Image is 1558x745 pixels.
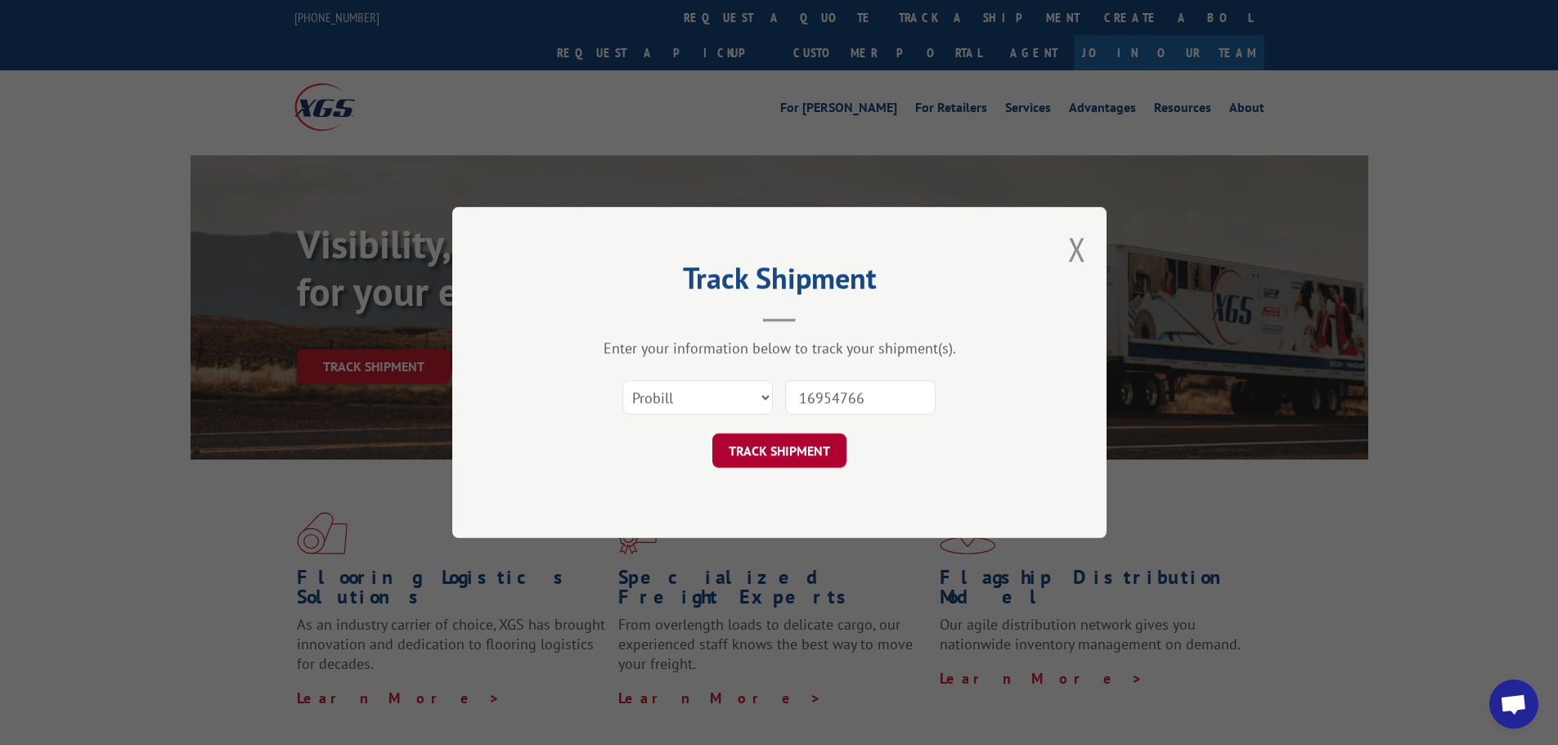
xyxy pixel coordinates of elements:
[785,380,936,415] input: Number(s)
[1068,227,1086,271] button: Close modal
[1489,680,1538,729] div: Open chat
[534,339,1025,357] div: Enter your information below to track your shipment(s).
[534,267,1025,298] h2: Track Shipment
[712,433,846,468] button: TRACK SHIPMENT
